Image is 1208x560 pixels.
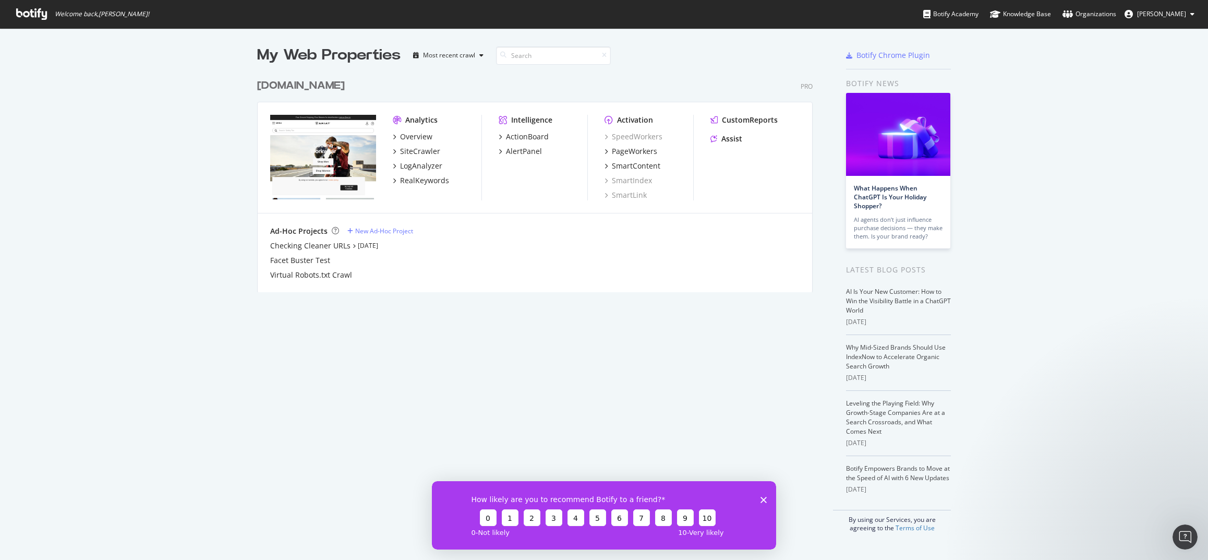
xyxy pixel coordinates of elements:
[846,373,951,383] div: [DATE]
[257,45,401,66] div: My Web Properties
[393,146,440,157] a: SiteCrawler
[270,255,330,266] a: Facet Buster Test
[496,46,611,65] input: Search
[393,161,442,171] a: LogAnalyzer
[854,216,943,241] div: AI agents don’t just influence purchase decisions — they make them. Is your brand ready?
[846,485,951,494] div: [DATE]
[710,134,742,144] a: Assist
[55,10,149,18] span: Welcome back, [PERSON_NAME] !
[710,115,778,125] a: CustomReports
[605,132,662,142] a: SpeedWorkers
[846,438,951,448] div: [DATE]
[347,227,413,235] a: New Ad-Hoc Project
[1137,9,1186,18] span: Leah Matthews
[270,115,376,199] img: www.ariat.com
[605,190,647,200] a: SmartLink
[846,93,950,176] img: What Happens When ChatGPT Is Your Holiday Shopper?
[257,78,349,93] a: [DOMAIN_NAME]
[846,50,930,61] a: Botify Chrome Plugin
[1062,9,1116,19] div: Organizations
[358,241,378,250] a: [DATE]
[499,132,549,142] a: ActionBoard
[400,132,432,142] div: Overview
[393,132,432,142] a: Overview
[499,146,542,157] a: AlertPanel
[846,78,951,89] div: Botify news
[846,317,951,327] div: [DATE]
[511,115,552,125] div: Intelligence
[400,146,440,157] div: SiteCrawler
[270,226,328,236] div: Ad-Hoc Projects
[846,264,951,276] div: Latest Blog Posts
[400,175,449,186] div: RealKeywords
[854,184,926,210] a: What Happens When ChatGPT Is Your Holiday Shopper?
[1116,6,1203,22] button: [PERSON_NAME]
[605,146,657,157] a: PageWorkers
[270,241,351,251] a: Checking Cleaner URLs
[506,132,549,142] div: ActionBoard
[923,9,979,19] div: Botify Academy
[1173,525,1198,550] iframe: Intercom live chat
[846,343,946,371] a: Why Mid-Sized Brands Should Use IndexNow to Accelerate Organic Search Growth
[722,115,778,125] div: CustomReports
[432,481,776,550] iframe: Survey from Botify
[846,464,950,482] a: Botify Empowers Brands to Move at the Speed of AI with 6 New Updates
[612,161,660,171] div: SmartContent
[355,227,413,235] div: New Ad-Hoc Project
[846,399,945,436] a: Leveling the Playing Field: Why Growth-Stage Companies Are at a Search Crossroads, and What Comes...
[833,510,951,532] div: By using our Services, you are agreeing to the
[990,9,1051,19] div: Knowledge Base
[801,82,813,91] div: Pro
[393,175,449,186] a: RealKeywords
[409,47,488,64] button: Most recent crawl
[257,66,821,292] div: grid
[856,50,930,61] div: Botify Chrome Plugin
[270,270,352,280] a: Virtual Robots.txt Crawl
[506,146,542,157] div: AlertPanel
[423,52,475,58] div: Most recent crawl
[405,115,438,125] div: Analytics
[846,287,951,315] a: AI Is Your New Customer: How to Win the Visibility Battle in a ChatGPT World
[400,161,442,171] div: LogAnalyzer
[605,161,660,171] a: SmartContent
[257,78,345,93] div: [DOMAIN_NAME]
[612,146,657,157] div: PageWorkers
[721,134,742,144] div: Assist
[617,115,653,125] div: Activation
[605,175,652,186] a: SmartIndex
[896,523,935,532] a: Terms of Use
